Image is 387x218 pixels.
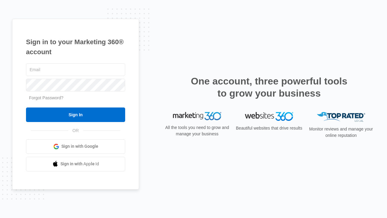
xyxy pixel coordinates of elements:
[245,112,293,121] img: Websites 360
[60,161,99,167] span: Sign in with Apple Id
[68,127,83,134] span: OR
[26,157,125,171] a: Sign in with Apple Id
[163,124,231,137] p: All the tools you need to grow and manage your business
[29,95,63,100] a: Forgot Password?
[26,37,125,57] h1: Sign in to your Marketing 360® account
[26,139,125,154] a: Sign in with Google
[61,143,98,150] span: Sign in with Google
[26,107,125,122] input: Sign In
[26,63,125,76] input: Email
[189,75,349,99] h2: One account, three powerful tools to grow your business
[317,112,365,122] img: Top Rated Local
[307,126,375,139] p: Monitor reviews and manage your online reputation
[173,112,221,121] img: Marketing 360
[235,125,303,131] p: Beautiful websites that drive results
